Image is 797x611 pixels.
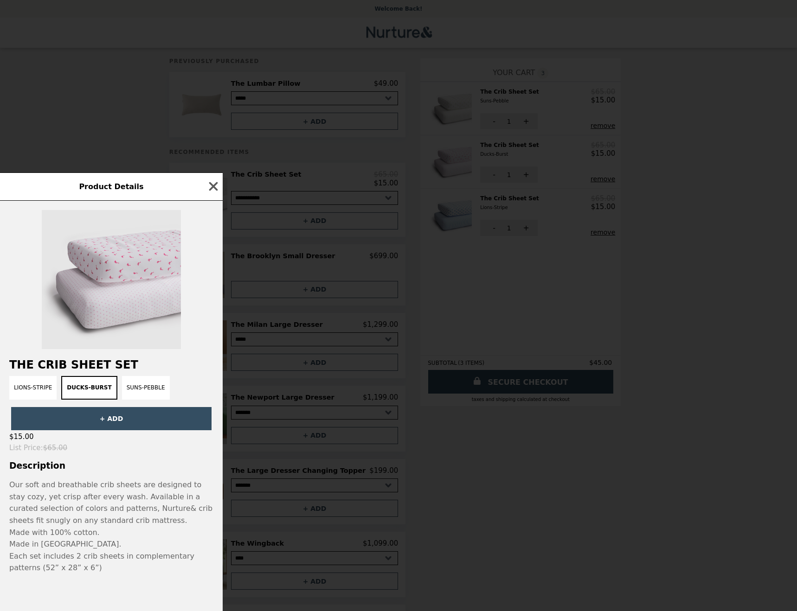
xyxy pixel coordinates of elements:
[9,480,212,525] span: Our soft and breathable crib sheets are designed to stay cozy, yet crisp after every wash. Availa...
[9,540,122,548] span: Made in [GEOGRAPHIC_DATA].
[43,444,68,452] span: $65.00
[45,563,102,572] span: 52” x 28” x 6”)
[9,376,57,400] button: Lions-Stripe
[9,550,213,574] p: Each set includes 2 crib sheets in complementary patterns (
[9,528,100,537] span: Made with 100% cotton.
[61,376,117,400] button: Ducks-Burst
[79,182,143,191] span: Product Details
[42,210,181,349] img: Ducks-Burst
[11,407,212,430] button: + ADD
[122,376,170,400] button: Suns-Pebble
